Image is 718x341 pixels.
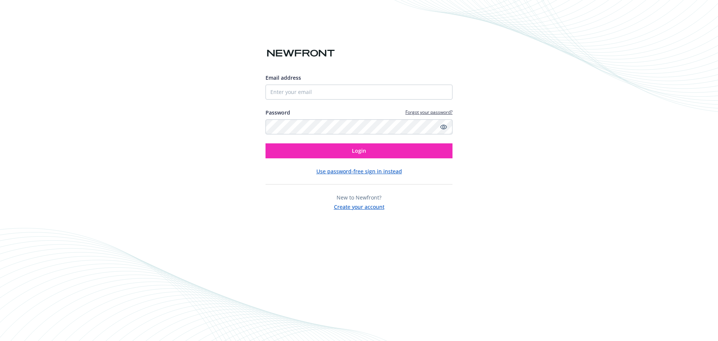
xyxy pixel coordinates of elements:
[266,109,290,116] label: Password
[337,194,381,201] span: New to Newfront?
[352,147,366,154] span: Login
[266,47,336,60] img: Newfront logo
[405,109,452,115] a: Forgot your password?
[334,201,384,211] button: Create your account
[266,74,301,81] span: Email address
[266,119,452,134] input: Enter your password
[266,85,452,100] input: Enter your email
[266,143,452,158] button: Login
[316,167,402,175] button: Use password-free sign in instead
[439,122,448,131] a: Show password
